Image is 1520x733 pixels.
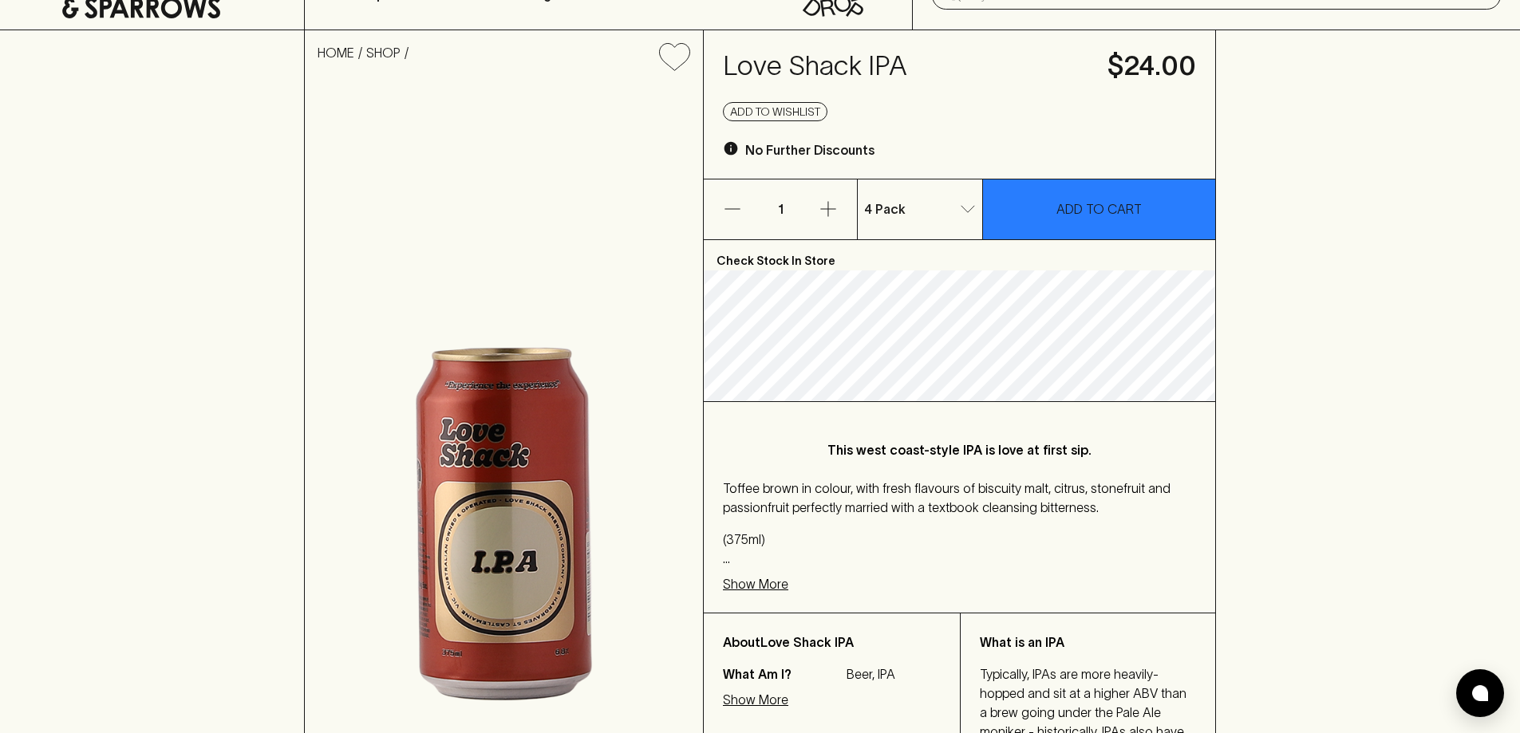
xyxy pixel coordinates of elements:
p: (375ml) 6.2% ABV [723,530,1196,568]
p: Show More [723,574,788,593]
p: 1 [761,179,799,239]
h4: $24.00 [1107,49,1196,83]
div: 4 Pack [858,193,982,225]
button: Add to wishlist [653,37,697,77]
p: About Love Shack IPA [723,633,941,652]
p: Beer, IPA [847,664,941,684]
p: No Further Discounts [745,140,874,160]
p: 4 Pack [864,199,906,219]
a: HOME [318,45,354,60]
p: What Am I? [723,664,843,684]
img: bubble-icon [1472,685,1488,701]
a: SHOP [366,45,401,60]
button: ADD TO CART [983,179,1215,239]
b: What is an IPA [980,635,1064,649]
p: Show More [723,690,788,709]
p: Check Stock In Store [704,240,1215,270]
h4: Love Shack IPA [723,49,1088,83]
p: ADD TO CART [1056,199,1142,219]
button: Add to wishlist [723,102,827,121]
p: Toffee brown in colour, with fresh flavours of biscuity malt, citrus, stonefruit and passionfruit... [723,479,1196,517]
p: This west coast-style IPA is love at first sip. [755,440,1164,459]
